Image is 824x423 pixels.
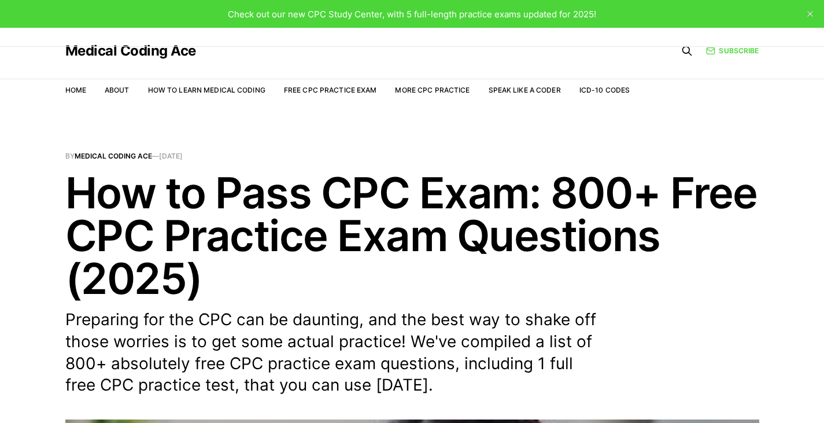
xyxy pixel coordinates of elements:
[228,9,596,20] span: Check out our new CPC Study Center, with 5 full-length practice exams updated for 2025!
[284,86,377,94] a: Free CPC Practice Exam
[801,5,819,23] button: close
[65,171,759,300] h1: How to Pass CPC Exam: 800+ Free CPC Practice Exam Questions (2025)
[579,86,630,94] a: ICD-10 Codes
[535,366,824,423] iframe: portal-trigger
[105,86,130,94] a: About
[65,309,597,396] p: Preparing for the CPC can be daunting, and the best way to shake off those worries is to get some...
[65,153,759,160] span: By —
[148,86,265,94] a: How to Learn Medical Coding
[706,45,759,56] a: Subscribe
[65,86,86,94] a: Home
[65,44,196,58] a: Medical Coding Ace
[489,86,561,94] a: Speak Like a Coder
[395,86,470,94] a: More CPC Practice
[75,152,152,160] a: Medical Coding Ace
[159,152,183,160] time: [DATE]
